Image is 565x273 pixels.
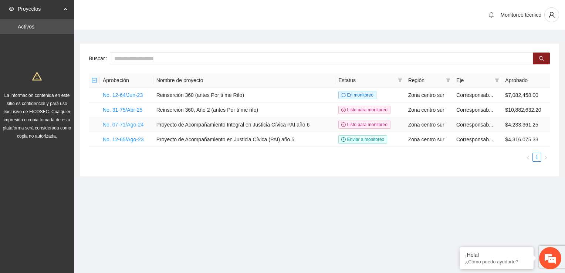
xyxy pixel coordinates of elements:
[32,71,42,81] span: warning
[524,153,532,162] button: left
[456,136,493,142] span: Corresponsab...
[103,136,144,142] a: No. 12-65/Ago-23
[456,107,493,113] span: Corresponsab...
[398,78,402,82] span: filter
[532,153,541,162] li: 1
[338,121,390,129] span: Listo para monitoreo
[456,122,493,128] span: Corresponsab...
[396,75,404,86] span: filter
[544,7,559,22] button: user
[341,137,346,142] span: clock-circle
[153,102,335,117] td: Reinserción 360, Año 2 (antes Por ti me rifo)
[526,155,530,160] span: left
[43,92,102,167] span: Estamos en línea.
[153,73,335,88] th: Nombre de proyecto
[544,155,548,160] span: right
[502,132,550,147] td: $4,316,075.33
[541,153,550,162] li: Next Page
[456,92,493,98] span: Corresponsab...
[3,93,71,139] span: La información contenida en este sitio es confidencial y para uso exclusivo de FICOSEC. Cualquier...
[103,122,144,128] a: No. 07-71/Ago-24
[539,56,544,62] span: search
[18,24,34,30] a: Activos
[405,88,453,102] td: Zona centro sur
[153,117,335,132] td: Proyecto de Acompañamiento Integral en Justicia Cívica PAI año 6
[338,91,376,99] span: En monitoreo
[338,76,395,84] span: Estatus
[338,106,390,114] span: Listo para monitoreo
[405,117,453,132] td: Zona centro sur
[545,11,559,18] span: user
[456,76,492,84] span: Eje
[493,75,501,86] span: filter
[4,189,141,215] textarea: Escriba su mensaje y pulse “Intro”
[444,75,452,86] span: filter
[341,93,346,97] span: sync
[541,153,550,162] button: right
[153,132,335,147] td: Proyecto de Acompañamiento en Justicia Cívica (PAI) año 5
[533,53,550,64] button: search
[121,4,139,21] div: Minimizar ventana de chat en vivo
[486,12,497,18] span: bell
[89,53,110,64] label: Buscar
[465,252,528,258] div: ¡Hola!
[465,259,528,264] p: ¿Cómo puedo ayudarte?
[500,12,541,18] span: Monitoreo técnico
[408,76,443,84] span: Región
[486,9,497,21] button: bell
[92,78,97,83] span: minus-square
[153,88,335,102] td: Reinserción 360 (antes Por ti me Rifo)
[405,132,453,147] td: Zona centro sur
[103,107,142,113] a: No. 31-75/Abr-25
[502,102,550,117] td: $10,882,632.20
[38,38,124,47] div: Chatee con nosotros ahora
[103,92,143,98] a: No. 12-64/Jun-23
[502,88,550,102] td: $7,082,458.00
[9,6,14,11] span: eye
[100,73,153,88] th: Aprobación
[341,108,346,112] span: check-circle
[405,102,453,117] td: Zona centro sur
[18,1,61,16] span: Proyectos
[533,153,541,161] a: 1
[502,73,550,88] th: Aprobado
[524,153,532,162] li: Previous Page
[338,135,387,144] span: Enviar a monitoreo
[341,122,346,127] span: check-circle
[502,117,550,132] td: $4,233,361.25
[495,78,499,82] span: filter
[446,78,450,82] span: filter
